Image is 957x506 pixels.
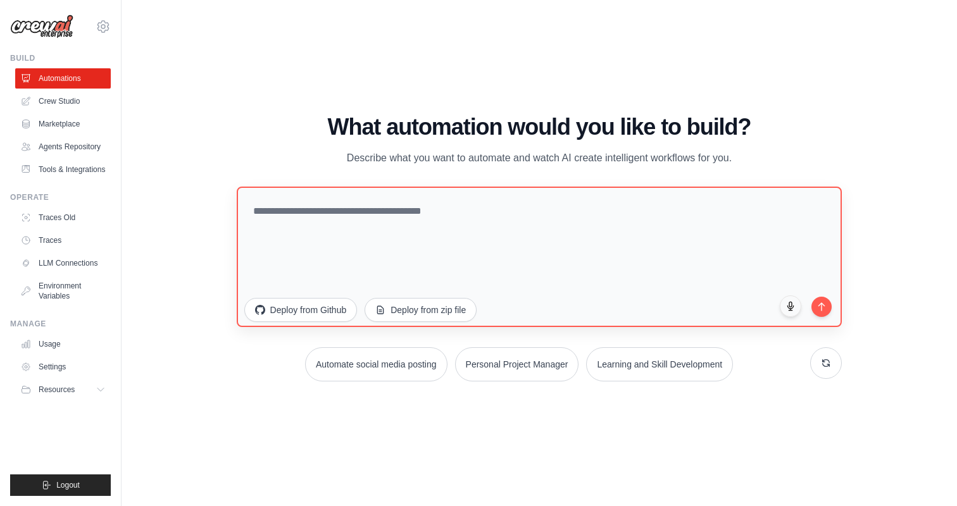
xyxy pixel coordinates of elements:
button: Resources [15,379,111,400]
div: Manage [10,319,111,329]
div: Operate [10,192,111,202]
button: Deploy from Github [244,298,358,322]
p: Describe what you want to automate and watch AI create intelligent workflows for you. [327,150,752,166]
button: Deploy from zip file [365,298,477,322]
button: Logout [10,474,111,496]
button: Automate social media posting [305,347,447,381]
a: Environment Variables [15,276,111,306]
span: Logout [56,480,80,490]
a: Marketplace [15,114,111,134]
a: Agents Repository [15,137,111,157]
a: Crew Studio [15,91,111,111]
span: Resources [39,385,75,395]
a: Automations [15,68,111,89]
div: Build [10,53,111,63]
a: LLM Connections [15,253,111,273]
button: Learning and Skill Development [586,347,733,381]
h1: What automation would you like to build? [237,114,842,140]
a: Traces Old [15,207,111,228]
img: Logo [10,15,73,39]
button: Personal Project Manager [455,347,579,381]
a: Usage [15,334,111,354]
a: Tools & Integrations [15,159,111,180]
a: Settings [15,357,111,377]
a: Traces [15,230,111,250]
iframe: Chat Widget [894,445,957,506]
